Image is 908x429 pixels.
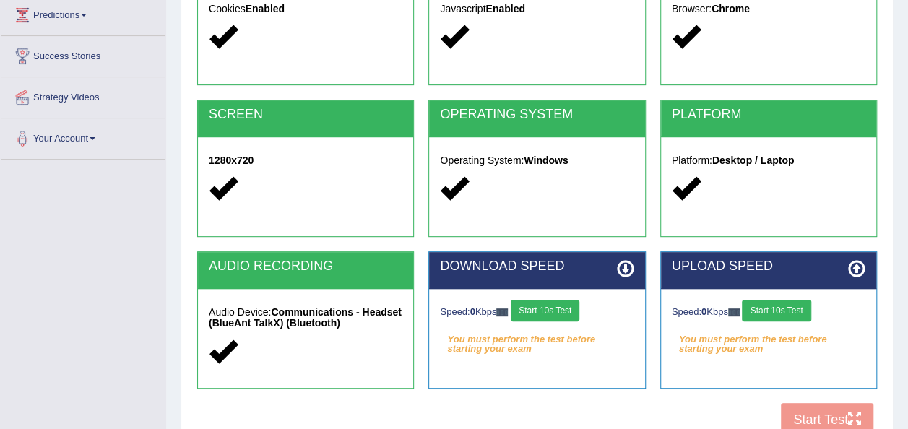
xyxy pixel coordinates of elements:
h2: PLATFORM [672,108,865,122]
h2: SCREEN [209,108,402,122]
h2: DOWNLOAD SPEED [440,259,634,274]
a: Your Account [1,118,165,155]
strong: Desktop / Laptop [712,155,795,166]
strong: 0 [470,306,475,317]
strong: Enabled [485,3,524,14]
h2: UPLOAD SPEED [672,259,865,274]
em: You must perform the test before starting your exam [440,329,634,350]
h2: AUDIO RECORDING [209,259,402,274]
em: You must perform the test before starting your exam [672,329,865,350]
h5: Cookies [209,4,402,14]
h5: Browser: [672,4,865,14]
h5: Audio Device: [209,307,402,329]
strong: Windows [524,155,568,166]
img: ajax-loader-fb-connection.gif [728,308,740,316]
div: Speed: Kbps [672,300,865,325]
h5: Operating System: [440,155,634,166]
strong: Enabled [246,3,285,14]
strong: Chrome [712,3,750,14]
h5: Javascript [440,4,634,14]
h2: OPERATING SYSTEM [440,108,634,122]
strong: Communications - Headset (BlueAnt TalkX) (Bluetooth) [209,306,402,329]
button: Start 10s Test [742,300,810,321]
strong: 1280x720 [209,155,254,166]
a: Strategy Videos [1,77,165,113]
button: Start 10s Test [511,300,579,321]
h5: Platform: [672,155,865,166]
a: Success Stories [1,36,165,72]
strong: 0 [701,306,706,317]
img: ajax-loader-fb-connection.gif [496,308,508,316]
div: Speed: Kbps [440,300,634,325]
